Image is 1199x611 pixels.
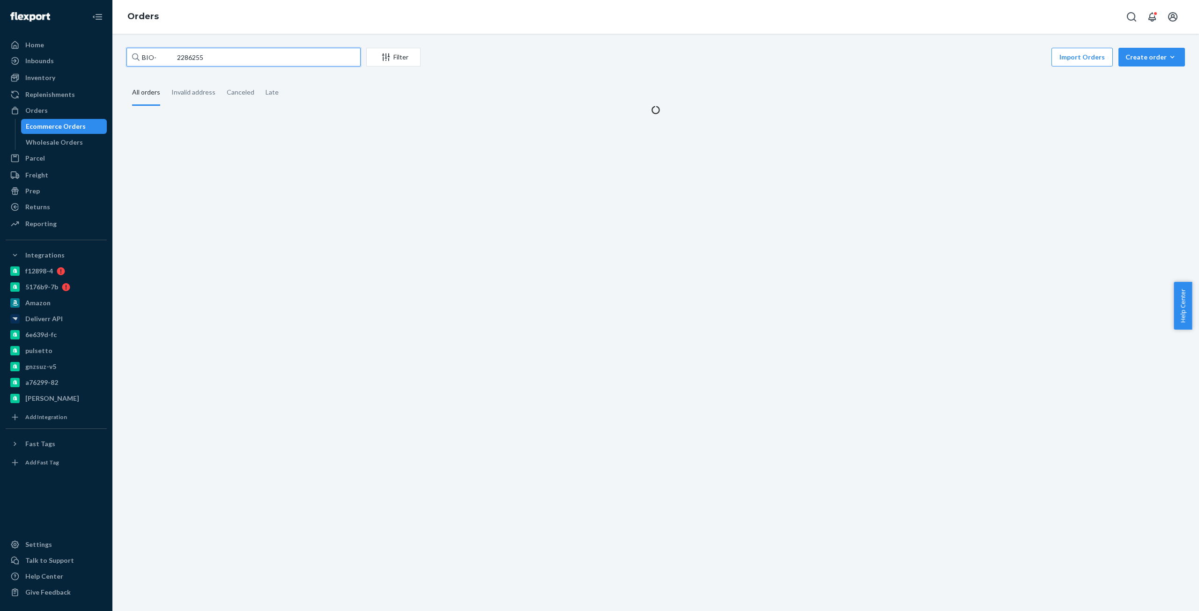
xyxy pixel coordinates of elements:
a: Amazon [6,295,107,310]
div: Home [25,40,44,50]
div: Replenishments [25,90,75,99]
div: Returns [25,202,50,212]
button: Open Search Box [1122,7,1141,26]
div: Freight [25,170,48,180]
div: pulsetto [25,346,52,355]
button: Create order [1118,48,1185,66]
a: Wholesale Orders [21,135,107,150]
input: Search orders [126,48,361,66]
a: Talk to Support [6,553,107,568]
div: gnzsuz-v5 [25,362,56,371]
div: Fast Tags [25,439,55,449]
button: Give Feedback [6,585,107,600]
div: Add Fast Tag [25,458,59,466]
ol: breadcrumbs [120,3,166,30]
a: Parcel [6,151,107,166]
button: Close Navigation [88,7,107,26]
a: Reporting [6,216,107,231]
div: Canceled [227,80,254,104]
div: Give Feedback [25,588,71,597]
div: Deliverr API [25,314,63,324]
div: Talk to Support [25,556,74,565]
div: Filter [367,52,420,62]
div: Invalid address [171,80,215,104]
div: Late [266,80,279,104]
a: f12898-4 [6,264,107,279]
a: pulsetto [6,343,107,358]
div: Ecommerce Orders [26,122,86,131]
div: Integrations [25,250,65,260]
div: Wholesale Orders [26,138,83,147]
div: Inbounds [25,56,54,66]
div: Orders [25,106,48,115]
button: Integrations [6,248,107,263]
div: Create order [1125,52,1178,62]
a: Prep [6,184,107,199]
button: Help Center [1174,282,1192,330]
div: f12898-4 [25,266,53,276]
button: Import Orders [1051,48,1113,66]
a: 6e639d-fc [6,327,107,342]
a: Help Center [6,569,107,584]
div: Add Integration [25,413,67,421]
div: All orders [132,80,160,106]
a: a76299-82 [6,375,107,390]
a: 5176b9-7b [6,280,107,294]
a: Orders [127,11,159,22]
a: Home [6,37,107,52]
a: Inbounds [6,53,107,68]
img: Flexport logo [10,12,50,22]
a: [PERSON_NAME] [6,391,107,406]
button: Fast Tags [6,436,107,451]
a: Returns [6,199,107,214]
button: Filter [366,48,421,66]
div: a76299-82 [25,378,58,387]
a: Replenishments [6,87,107,102]
div: Reporting [25,219,57,228]
a: Add Integration [6,410,107,425]
a: Deliverr API [6,311,107,326]
div: Settings [25,540,52,549]
a: Freight [6,168,107,183]
a: Add Fast Tag [6,455,107,470]
a: Inventory [6,70,107,85]
div: 6e639d-fc [25,330,57,339]
div: Prep [25,186,40,196]
div: Inventory [25,73,55,82]
div: [PERSON_NAME] [25,394,79,403]
div: 5176b9-7b [25,282,58,292]
div: Parcel [25,154,45,163]
a: Ecommerce Orders [21,119,107,134]
button: Open account menu [1163,7,1182,26]
div: Amazon [25,298,51,308]
div: Help Center [25,572,63,581]
a: Settings [6,537,107,552]
a: Orders [6,103,107,118]
button: Open notifications [1143,7,1162,26]
a: gnzsuz-v5 [6,359,107,374]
